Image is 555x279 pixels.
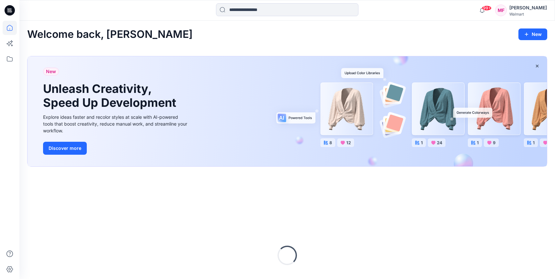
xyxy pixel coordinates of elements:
[27,28,193,40] h2: Welcome back, [PERSON_NAME]
[43,142,87,155] button: Discover more
[46,68,56,75] span: New
[509,4,547,12] div: [PERSON_NAME]
[518,28,547,40] button: New
[482,6,492,11] span: 99+
[495,5,507,16] div: MF
[509,12,547,17] div: Walmart
[43,114,189,134] div: Explore ideas faster and recolor styles at scale with AI-powered tools that boost creativity, red...
[43,82,179,110] h1: Unleash Creativity, Speed Up Development
[43,142,189,155] a: Discover more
